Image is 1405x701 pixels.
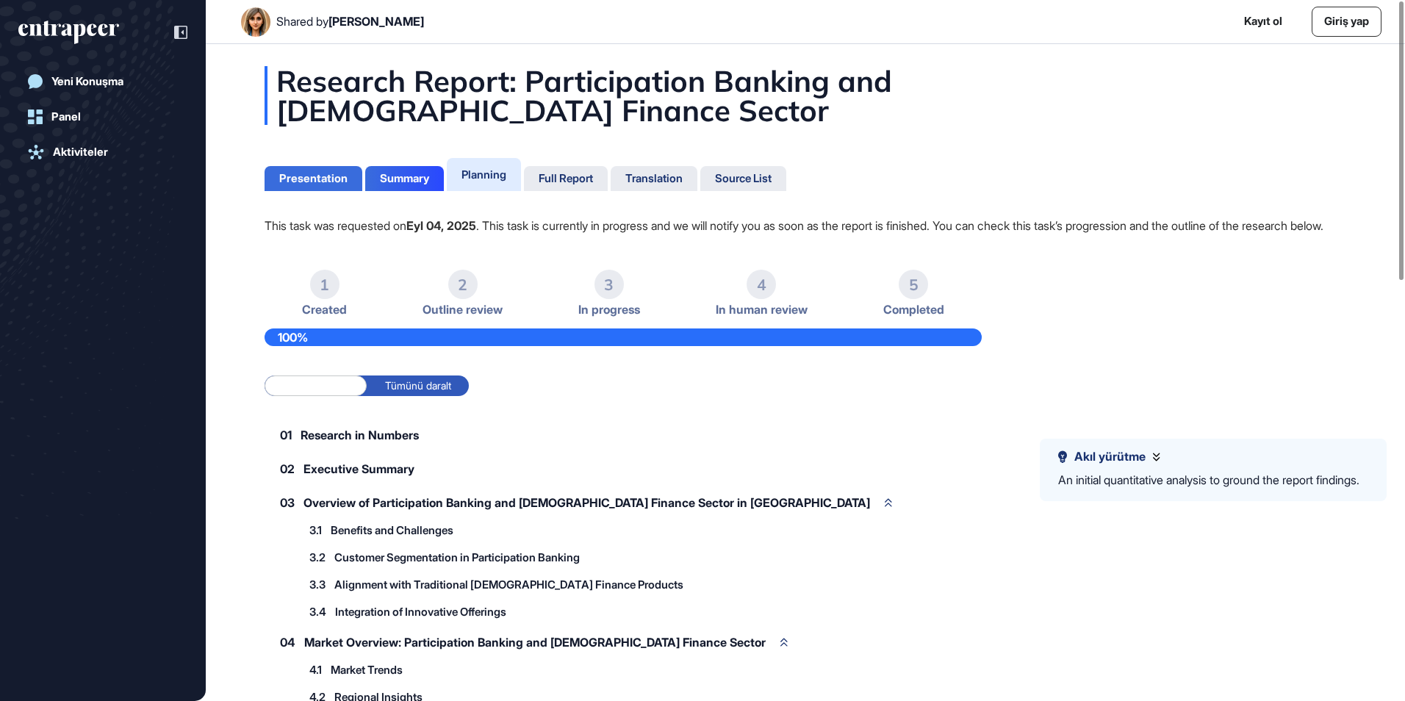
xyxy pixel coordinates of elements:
[1058,471,1359,490] div: An initial quantitative analysis to ground the report findings.
[303,463,414,475] span: Executive Summary
[303,497,870,508] span: Overview of Participation Banking and [DEMOGRAPHIC_DATA] Finance Sector in [GEOGRAPHIC_DATA]
[625,172,683,185] div: Translation
[276,15,424,29] div: Shared by
[331,664,403,675] span: Market Trends
[51,110,81,123] div: Panel
[309,664,322,675] span: 4.1
[1312,7,1381,37] a: Giriş yap
[241,7,270,37] img: User Image
[334,552,580,563] span: Customer Segmentation in Participation Banking
[367,375,469,396] label: Tümünü daralt
[309,606,326,617] span: 3.4
[280,463,295,475] span: 02
[539,172,593,185] div: Full Report
[304,636,766,648] span: Market Overview: Participation Banking and [DEMOGRAPHIC_DATA] Finance Sector
[715,172,772,185] div: Source List
[578,303,640,317] span: In progress
[265,216,1346,235] p: This task was requested on . This task is currently in progress and we will notify you as soon as...
[406,218,476,233] strong: Eyl 04, 2025
[594,270,624,299] div: 3
[280,636,295,648] span: 04
[265,328,982,346] div: 100%
[51,75,123,88] div: Yeni Konuşma
[1074,450,1146,464] span: Akıl yürütme
[448,270,478,299] div: 2
[331,525,453,536] span: Benefits and Challenges
[265,66,1346,125] div: Research Report: Participation Banking and [DEMOGRAPHIC_DATA] Finance Sector
[747,270,776,299] div: 4
[302,303,347,317] span: Created
[716,303,808,317] span: In human review
[335,606,506,617] span: Integration of Innovative Offerings
[380,172,429,185] div: Summary
[280,497,295,508] span: 03
[53,145,108,159] div: Aktiviteler
[309,552,326,563] span: 3.2
[309,525,322,536] span: 3.1
[279,172,348,185] div: Presentation
[310,270,339,299] div: 1
[883,303,944,317] span: Completed
[309,579,326,590] span: 3.3
[301,429,419,441] span: Research in Numbers
[328,14,424,29] span: [PERSON_NAME]
[334,579,683,590] span: Alignment with Traditional [DEMOGRAPHIC_DATA] Finance Products
[899,270,928,299] div: 5
[280,429,292,441] span: 01
[1244,13,1282,30] a: Kayıt ol
[265,375,367,396] label: Tümünü genişlet
[18,21,119,44] div: entrapeer-logo
[461,168,506,181] div: Planning
[423,303,503,317] span: Outline review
